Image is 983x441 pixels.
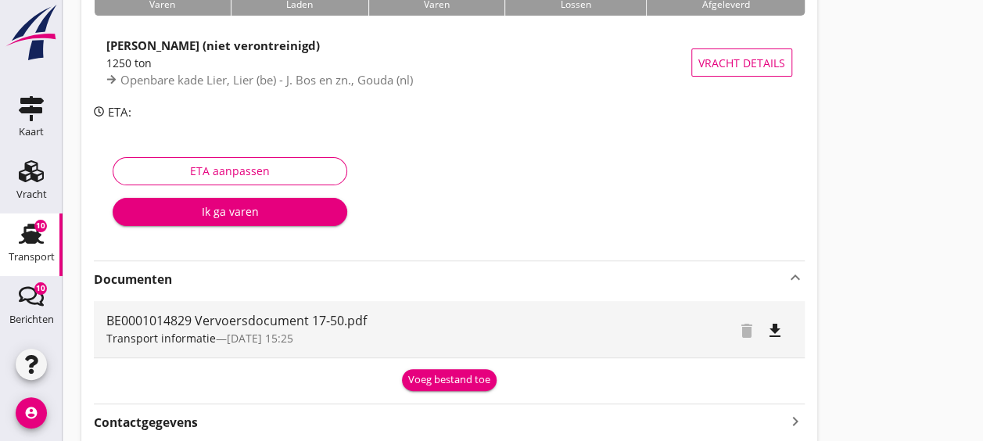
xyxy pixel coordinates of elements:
div: Vracht [16,189,47,199]
div: Ik ga varen [125,203,335,220]
strong: [PERSON_NAME] (niet verontreinigd) [106,38,320,53]
span: Openbare kade Lier, Lier (be) - J. Bos en zn., Gouda (nl) [120,72,413,88]
i: file_download [766,321,784,340]
div: 1250 ton [106,55,691,71]
i: account_circle [16,397,47,428]
button: ETA aanpassen [113,157,347,185]
span: ETA: [108,104,131,120]
div: Kaart [19,127,44,137]
img: logo-small.a267ee39.svg [3,4,59,62]
div: 10 [34,220,47,232]
div: ETA aanpassen [126,163,334,179]
strong: Contactgegevens [94,414,198,432]
div: Transport [9,252,55,262]
a: [PERSON_NAME] (niet verontreinigd)1250 tonOpenbare kade Lier, Lier (be) - J. Bos en zn., Gouda (n... [94,28,805,97]
div: Berichten [9,314,54,324]
i: keyboard_arrow_up [786,268,805,287]
span: Vracht details [698,55,785,71]
button: Vracht details [691,48,792,77]
button: Ik ga varen [113,198,347,226]
span: Transport informatie [106,331,216,346]
strong: Documenten [94,271,786,289]
span: [DATE] 15:25 [227,331,293,346]
div: BE0001014829 Vervoersdocument 17-50.pdf [106,311,633,330]
div: Voeg bestand toe [408,372,490,388]
div: 10 [34,282,47,295]
button: Voeg bestand toe [402,369,497,391]
div: — [106,330,633,346]
i: keyboard_arrow_right [786,411,805,432]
